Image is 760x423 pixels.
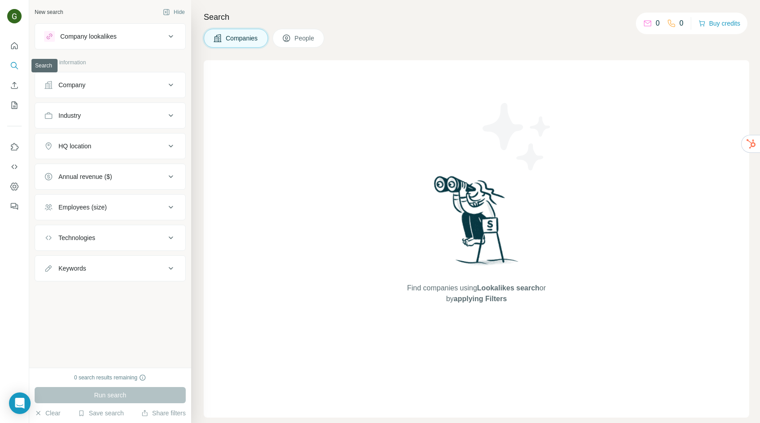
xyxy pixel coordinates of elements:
[35,135,185,157] button: HQ location
[7,58,22,74] button: Search
[656,18,660,29] p: 0
[7,77,22,94] button: Enrich CSV
[60,32,116,41] div: Company lookalikes
[7,9,22,23] img: Avatar
[680,18,684,29] p: 0
[477,96,558,177] img: Surfe Illustration - Stars
[7,159,22,175] button: Use Surfe API
[7,38,22,54] button: Quick start
[35,26,185,47] button: Company lookalikes
[35,74,185,96] button: Company
[58,233,95,242] div: Technologies
[430,174,523,274] img: Surfe Illustration - Woman searching with binoculars
[9,392,31,414] div: Open Intercom Messenger
[454,295,507,303] span: applying Filters
[35,105,185,126] button: Industry
[35,258,185,279] button: Keywords
[35,409,60,418] button: Clear
[58,142,91,151] div: HQ location
[141,409,186,418] button: Share filters
[35,196,185,218] button: Employees (size)
[78,409,124,418] button: Save search
[35,166,185,187] button: Annual revenue ($)
[295,34,315,43] span: People
[7,139,22,155] button: Use Surfe on LinkedIn
[58,203,107,212] div: Employees (size)
[35,8,63,16] div: New search
[204,11,749,23] h4: Search
[477,284,540,292] span: Lookalikes search
[404,283,548,304] span: Find companies using or by
[35,227,185,249] button: Technologies
[74,374,147,382] div: 0 search results remaining
[698,17,740,30] button: Buy credits
[156,5,191,19] button: Hide
[7,198,22,214] button: Feedback
[226,34,259,43] span: Companies
[58,111,81,120] div: Industry
[35,58,186,67] p: Company information
[58,80,85,89] div: Company
[58,172,112,181] div: Annual revenue ($)
[7,178,22,195] button: Dashboard
[58,264,86,273] div: Keywords
[7,97,22,113] button: My lists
